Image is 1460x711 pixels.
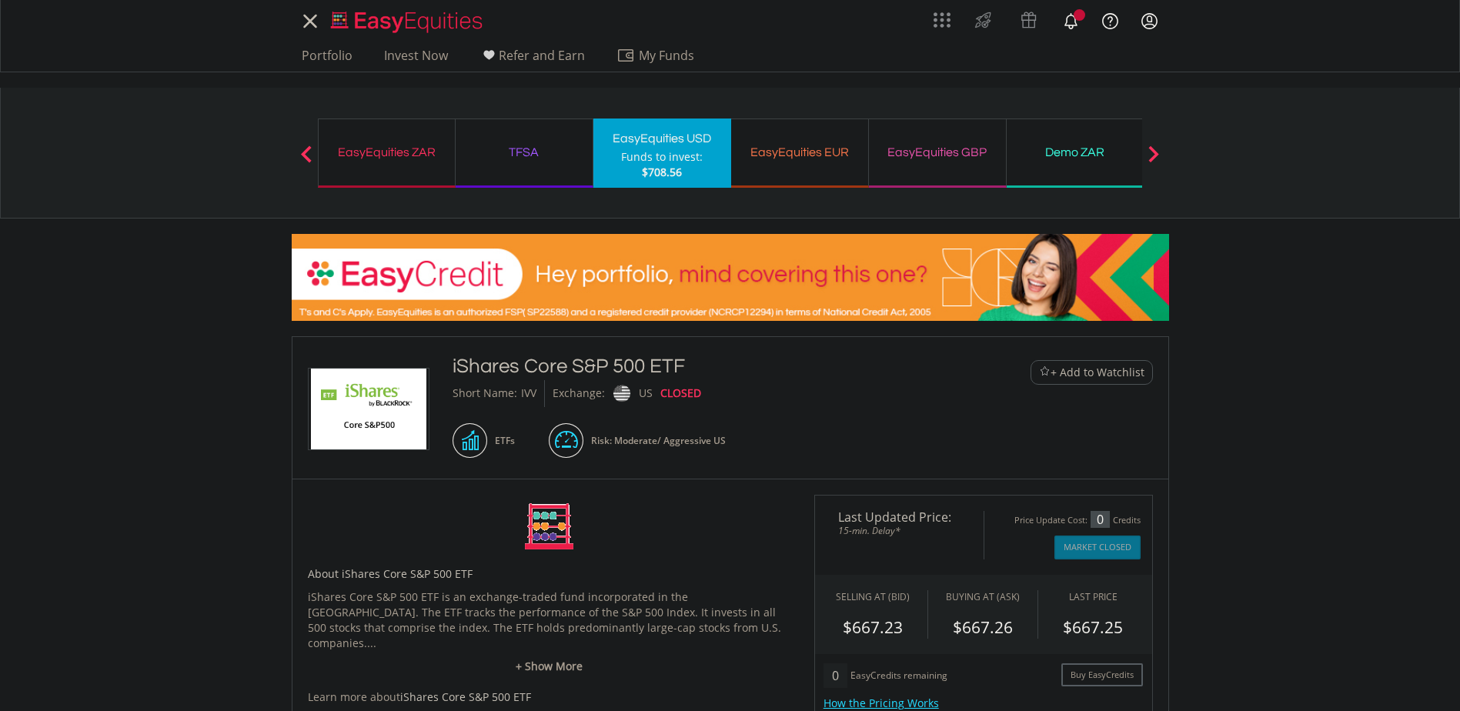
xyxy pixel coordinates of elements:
span: iShares Core S&P 500 ETF [400,689,531,704]
p: iShares Core S&P 500 ETF is an exchange-traded fund incorporated in the [GEOGRAPHIC_DATA]. The ET... [308,589,791,651]
div: US [639,380,653,407]
a: Notifications [1051,4,1091,35]
a: Portfolio [296,48,359,72]
span: $708.56 [642,165,682,179]
a: AppsGrid [924,4,961,28]
div: Learn more about [308,689,791,705]
img: EasyEquities_Logo.png [328,9,489,35]
img: grid-menu-icon.svg [934,12,951,28]
button: Watchlist + Add to Watchlist [1031,360,1153,385]
div: EasyEquities USD [603,128,722,149]
span: My Funds [616,45,717,65]
div: EasyEquities GBP [878,142,997,163]
div: Demo ZAR [1016,142,1134,163]
div: Price Update Cost: [1014,515,1087,526]
span: BUYING AT (ASK) [946,590,1020,603]
span: Refer and Earn [499,47,585,64]
div: Funds to invest: [621,149,703,165]
a: Refer and Earn [473,48,591,72]
img: EasyCredit Promotion Banner [292,234,1169,321]
div: IVV [521,380,536,407]
img: EQU.US.IVV.png [311,369,426,449]
div: TFSA [465,142,583,163]
div: LAST PRICE [1069,590,1118,603]
button: Previous [291,153,322,169]
span: $667.26 [953,616,1013,638]
div: ETFs [487,422,515,459]
div: EasyEquities ZAR [328,142,446,163]
span: + Add to Watchlist [1051,365,1144,380]
span: 15-min. Delay* [827,523,972,538]
div: Short Name: [453,380,517,407]
a: Vouchers [1006,4,1051,32]
div: iShares Core S&P 500 ETF [453,352,936,380]
a: Home page [325,4,489,35]
div: SELLING AT (BID) [836,590,910,603]
button: Next [1138,153,1169,169]
div: 0 [824,663,847,688]
a: Buy EasyCredits [1061,663,1143,687]
img: vouchers-v2.svg [1016,8,1041,32]
a: Invest Now [378,48,454,72]
div: EasyCredits remaining [850,670,947,683]
button: Market Closed [1054,536,1141,559]
div: CLOSED [660,380,701,407]
span: $667.23 [843,616,903,638]
a: + Show More [308,659,791,674]
a: FAQ's and Support [1091,4,1130,35]
span: $667.25 [1063,616,1123,638]
a: How the Pricing Works [824,696,939,710]
img: nasdaq.png [613,385,630,402]
img: thrive-v2.svg [971,8,996,32]
img: Watchlist [1039,366,1051,378]
div: Credits [1113,515,1141,526]
div: Risk: Moderate/ Aggressive US [583,422,726,459]
div: 0 [1091,511,1110,528]
div: EasyEquities EUR [740,142,859,163]
a: My Profile [1130,4,1169,38]
span: Last Updated Price: [827,511,972,523]
h5: About iShares Core S&P 500 ETF [308,566,791,582]
div: Exchange: [553,380,605,407]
